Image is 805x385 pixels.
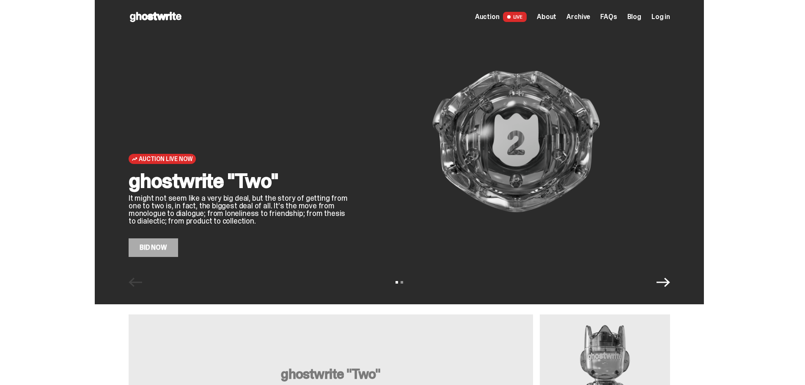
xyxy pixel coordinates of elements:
[401,281,403,284] button: View slide 2
[362,26,670,257] img: ghostwrite "Two"
[503,12,527,22] span: LIVE
[139,156,192,162] span: Auction Live Now
[129,194,349,225] p: It might not seem like a very big deal, but the story of getting from one to two is, in fact, the...
[129,238,178,257] a: Bid Now
[627,14,641,20] a: Blog
[475,12,527,22] a: Auction LIVE
[396,281,398,284] button: View slide 1
[657,276,670,289] button: Next
[195,367,466,381] h3: ghostwrite "Two"
[129,171,349,191] h2: ghostwrite "Two"
[651,14,670,20] a: Log in
[600,14,617,20] a: FAQs
[566,14,590,20] a: Archive
[537,14,556,20] a: About
[475,14,500,20] span: Auction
